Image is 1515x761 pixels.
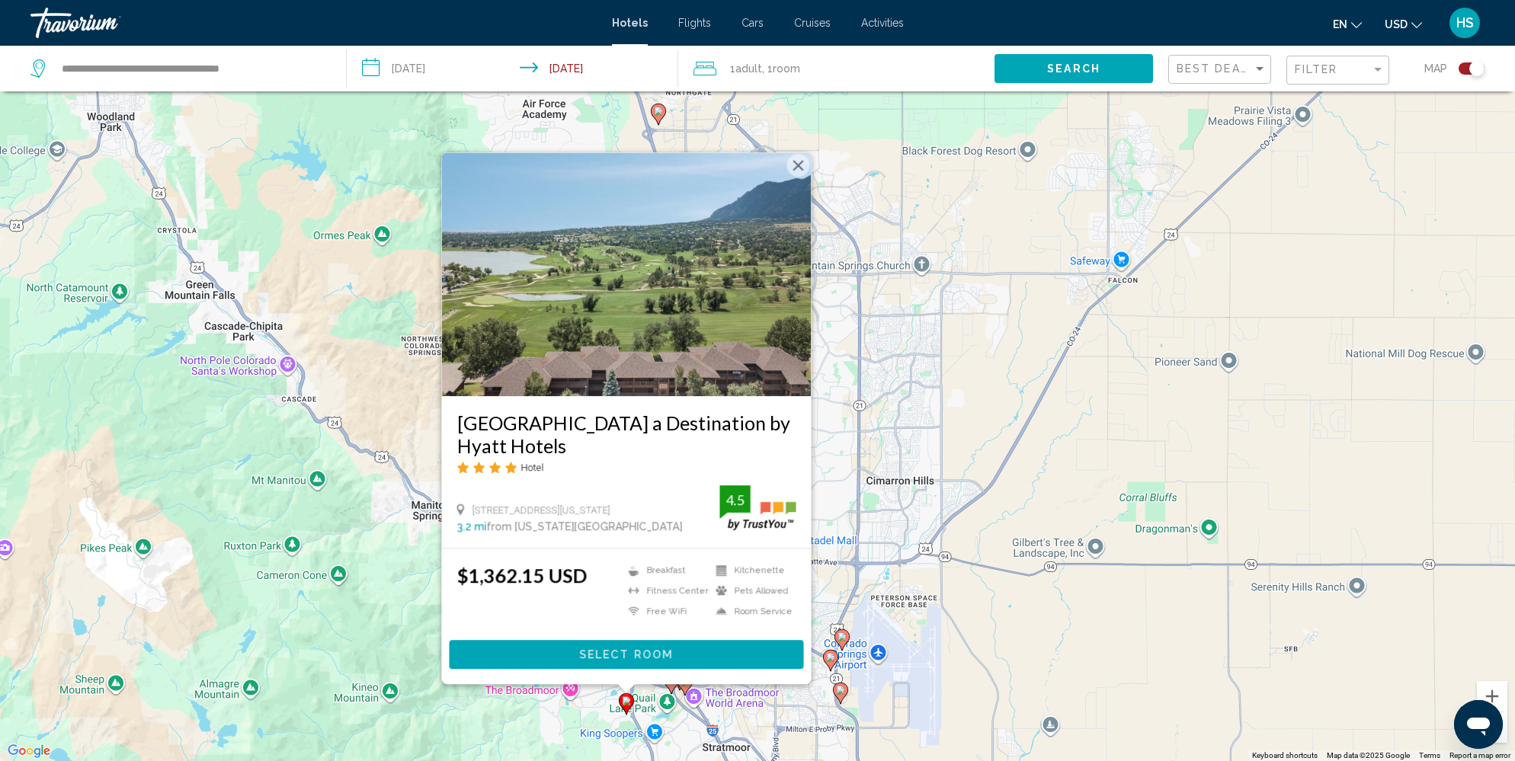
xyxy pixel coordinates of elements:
a: Hotels [612,17,648,29]
ins: $1,362.15 USD [457,564,588,587]
button: Filter [1286,55,1389,86]
span: Best Deals [1177,62,1257,75]
button: Toggle map [1447,62,1485,75]
li: Room Service [709,604,796,617]
img: Hotel image [442,152,812,396]
button: Change language [1333,13,1362,35]
li: Breakfast [621,564,709,577]
span: Adult [735,62,762,75]
span: Map data ©2025 Google [1327,751,1410,759]
a: Select Room [450,648,804,660]
div: 4.5 [720,491,751,509]
button: Change currency [1385,13,1422,35]
a: Open this area in Google Maps (opens a new window) [4,741,54,761]
button: User Menu [1445,7,1485,39]
span: Room [773,62,800,75]
a: Cars [741,17,764,29]
a: Terms [1419,751,1440,759]
button: Check-in date: Aug 14, 2025 Check-out date: Aug 17, 2025 [347,46,678,91]
span: Hotel [521,462,544,473]
a: [GEOGRAPHIC_DATA] a Destination by Hyatt Hotels [457,411,796,457]
span: Select Room [579,649,673,661]
div: 4 star Hotel [457,461,796,474]
span: Filter [1295,63,1338,75]
span: 1 [730,58,762,79]
a: Travorium [30,8,597,38]
span: from [US_STATE][GEOGRAPHIC_DATA] [487,520,683,532]
a: Activities [861,17,904,29]
span: [STREET_ADDRESS][US_STATE] [472,504,610,516]
button: Select Room [450,640,804,668]
li: Kitchenette [709,564,796,577]
button: Travelers: 1 adult, 0 children [678,46,995,91]
a: Report a map error [1449,751,1510,759]
img: trustyou-badge.svg [720,485,796,530]
li: Free WiFi [621,604,709,617]
button: Search [995,54,1153,82]
li: Fitness Center [621,584,709,597]
button: Zoom in [1477,681,1507,711]
button: Close [787,154,810,177]
button: Keyboard shortcuts [1252,750,1318,761]
a: Flights [678,17,711,29]
iframe: Button to launch messaging window [1454,700,1503,749]
span: USD [1385,18,1408,30]
span: en [1333,18,1347,30]
a: Cruises [794,17,831,29]
span: HS [1456,15,1474,30]
img: Google [4,741,54,761]
span: Search [1047,63,1100,75]
li: Pets Allowed [709,584,796,597]
span: 3.2 mi [457,520,487,532]
span: Map [1424,58,1447,79]
span: , 1 [762,58,800,79]
mat-select: Sort by [1177,63,1267,76]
